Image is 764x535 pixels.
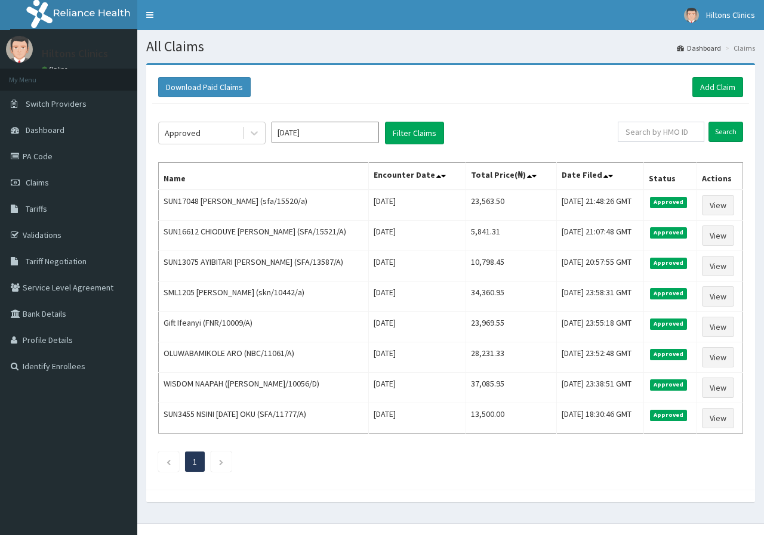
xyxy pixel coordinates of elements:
a: View [702,408,734,428]
a: View [702,347,734,367]
span: Approved [650,349,688,360]
span: Tariff Negotiation [26,256,87,267]
a: View [702,286,734,307]
a: Page 1 is your current page [193,456,197,467]
img: User Image [684,8,699,23]
td: [DATE] 23:55:18 GMT [556,312,643,342]
a: View [702,317,734,337]
span: Switch Providers [26,98,87,109]
td: SUN3455 NSINI [DATE] OKU (SFA/11777/A) [159,403,369,434]
th: Actions [697,163,743,190]
th: Name [159,163,369,190]
td: 28,231.33 [466,342,556,373]
div: Approved [165,127,201,139]
td: 5,841.31 [466,221,556,251]
span: Approved [650,227,688,238]
a: Dashboard [677,43,721,53]
span: Dashboard [26,125,64,135]
td: 37,085.95 [466,373,556,403]
a: View [702,256,734,276]
button: Filter Claims [385,122,444,144]
button: Download Paid Claims [158,77,251,97]
td: 13,500.00 [466,403,556,434]
th: Status [643,163,697,190]
a: Previous page [166,456,171,467]
th: Total Price(₦) [466,163,556,190]
td: 23,969.55 [466,312,556,342]
td: 10,798.45 [466,251,556,282]
a: View [702,225,734,246]
td: [DATE] 23:58:31 GMT [556,282,643,312]
td: [DATE] [368,221,466,251]
td: [DATE] [368,373,466,403]
span: Approved [650,197,688,208]
a: View [702,195,734,215]
li: Claims [722,43,755,53]
h1: All Claims [146,39,755,54]
input: Search by HMO ID [618,122,704,142]
a: Next page [218,456,224,467]
td: SUN16612 CHIODUYE [PERSON_NAME] (SFA/15521/A) [159,221,369,251]
img: User Image [6,36,33,63]
td: [DATE] 18:30:46 GMT [556,403,643,434]
td: [DATE] 23:38:51 GMT [556,373,643,403]
span: Approved [650,379,688,390]
td: 23,563.50 [466,190,556,221]
td: [DATE] 20:57:55 GMT [556,251,643,282]
td: [DATE] [368,190,466,221]
td: SUN17048 [PERSON_NAME] (sfa/15520/a) [159,190,369,221]
a: Add Claim [692,77,743,97]
td: Gift Ifeanyi (FNR/10009/A) [159,312,369,342]
a: Online [42,65,70,73]
td: OLUWABAMIKOLE ARO (NBC/11061/A) [159,342,369,373]
span: Tariffs [26,203,47,214]
td: [DATE] [368,403,466,434]
span: Approved [650,410,688,420]
th: Date Filed [556,163,643,190]
td: [DATE] [368,342,466,373]
span: Approved [650,318,688,329]
td: [DATE] 21:48:26 GMT [556,190,643,221]
span: Claims [26,177,49,188]
td: [DATE] [368,251,466,282]
span: Approved [650,288,688,299]
span: Hiltons Clinics [706,10,755,20]
td: SML1205 [PERSON_NAME] (skn/10442/a) [159,282,369,312]
td: [DATE] 21:07:48 GMT [556,221,643,251]
td: SUN13075 AYIBITARI [PERSON_NAME] (SFA/13587/A) [159,251,369,282]
p: Hiltons Clinics [42,48,108,59]
input: Select Month and Year [272,122,379,143]
td: 34,360.95 [466,282,556,312]
td: [DATE] [368,282,466,312]
td: WISDOM NAAPAH ([PERSON_NAME]/10056/D) [159,373,369,403]
input: Search [708,122,743,142]
td: [DATE] 23:52:48 GMT [556,342,643,373]
td: [DATE] [368,312,466,342]
span: Approved [650,258,688,268]
a: View [702,378,734,398]
th: Encounter Date [368,163,466,190]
